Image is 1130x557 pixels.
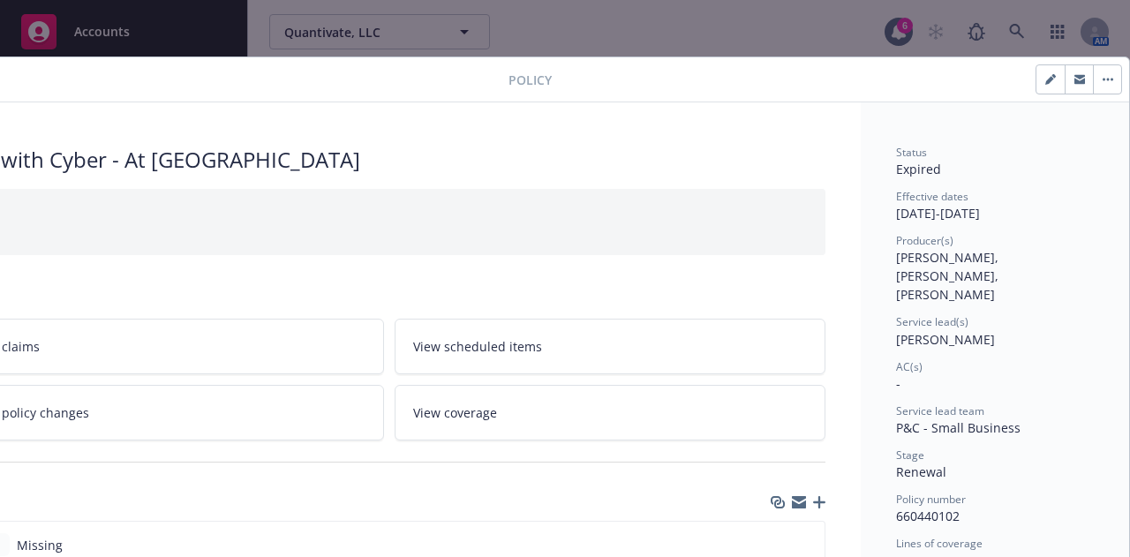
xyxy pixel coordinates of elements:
span: 660440102 [896,508,960,524]
span: Producer(s) [896,233,953,248]
span: Renewal [896,463,946,480]
span: Policy [508,71,552,89]
span: Expired [896,161,941,177]
span: Status [896,145,927,160]
span: Stage [896,448,924,463]
span: Service lead(s) [896,314,968,329]
a: View scheduled items [395,319,826,374]
span: Lines of coverage [896,536,983,551]
span: AC(s) [896,359,923,374]
span: View scheduled items [413,337,542,356]
a: View coverage [395,385,826,440]
span: Policy number [896,492,966,507]
div: [DATE] - [DATE] [896,189,1094,222]
span: Missing [17,536,63,554]
span: [PERSON_NAME], [PERSON_NAME], [PERSON_NAME] [896,249,1002,303]
span: View coverage [413,403,497,422]
span: Service lead team [896,403,984,418]
span: - [896,375,900,392]
span: P&C - Small Business [896,419,1021,436]
span: [PERSON_NAME] [896,331,995,348]
span: Effective dates [896,189,968,204]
